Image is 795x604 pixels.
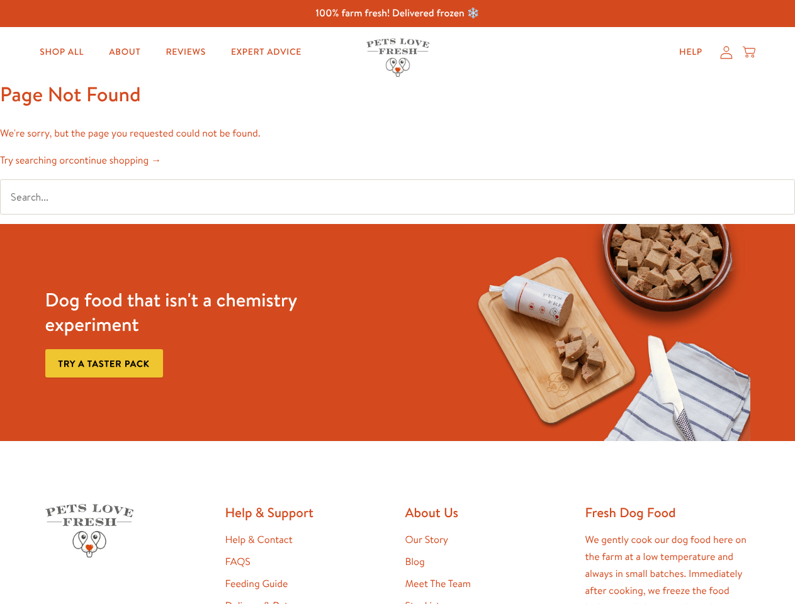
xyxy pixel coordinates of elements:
a: Blog [405,555,425,569]
a: Help & Contact [225,533,293,547]
a: About [99,40,150,65]
a: Our Story [405,533,449,547]
a: Meet The Team [405,577,471,591]
h2: Fresh Dog Food [585,504,750,521]
a: Reviews [155,40,215,65]
a: Expert Advice [221,40,312,65]
a: continue shopping → [69,154,161,167]
h3: Dog food that isn't a chemistry experiment [45,288,333,337]
img: Pets Love Fresh [45,504,133,557]
a: Shop All [30,40,94,65]
h2: Help & Support [225,504,390,521]
a: Try a taster pack [45,349,163,377]
a: Help [669,40,713,65]
h2: About Us [405,504,570,521]
a: Feeding Guide [225,577,288,591]
img: Fussy [462,224,750,441]
a: FAQS [225,555,251,569]
img: Pets Love Fresh [366,38,429,77]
